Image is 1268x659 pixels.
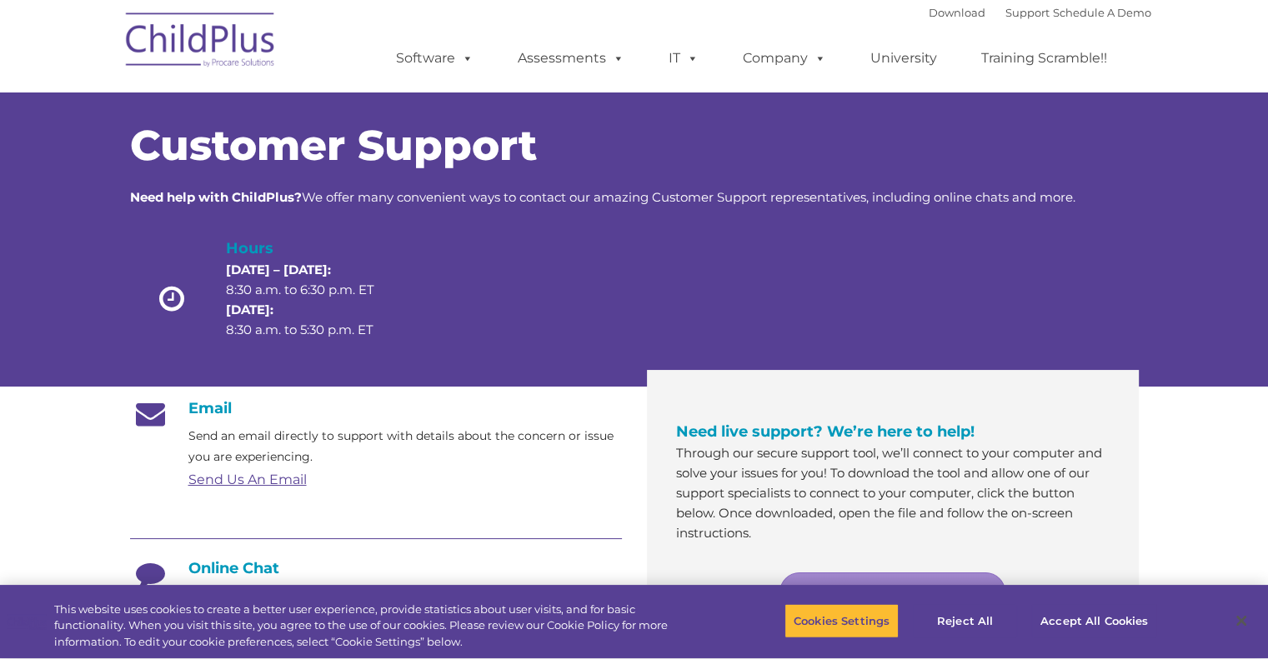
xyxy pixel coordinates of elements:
span: Customer Support [130,120,537,171]
a: Training Scramble!! [965,42,1124,75]
p: Through our secure support tool, we’ll connect to your computer and solve your issues for you! To... [676,443,1110,543]
a: Software [379,42,490,75]
a: IT [652,42,715,75]
button: Close [1223,602,1260,639]
strong: Need help with ChildPlus? [130,189,302,205]
h4: Online Chat [130,559,622,577]
div: This website uses cookies to create a better user experience, provide statistics about user visit... [54,602,698,651]
strong: [DATE]: [226,302,273,317]
h4: Email [130,399,622,417]
img: ChildPlus by Procare Solutions [118,1,284,84]
p: Send an email directly to support with details about the concern or issue you are experiencing. [188,426,622,467]
a: Download [929,6,985,19]
span: We offer many convenient ways to contact our amazing Customer Support representatives, including ... [130,189,1075,205]
a: Assessments [501,42,641,75]
h4: Hours [226,237,403,260]
strong: [DATE] – [DATE]: [226,262,331,277]
a: Support [1005,6,1050,19]
button: Reject All [913,603,1017,638]
a: Schedule A Demo [1053,6,1151,19]
button: Accept All Cookies [1031,603,1157,638]
font: | [929,6,1151,19]
a: Company [726,42,843,75]
span: Need live support? We’re here to help! [676,422,975,441]
button: Cookies Settings [784,603,899,638]
p: 8:30 a.m. to 6:30 p.m. ET 8:30 a.m. to 5:30 p.m. ET [226,260,403,340]
a: University [854,42,954,75]
a: Connect with Customer Support [779,572,1005,612]
a: Send Us An Email [188,472,307,487]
